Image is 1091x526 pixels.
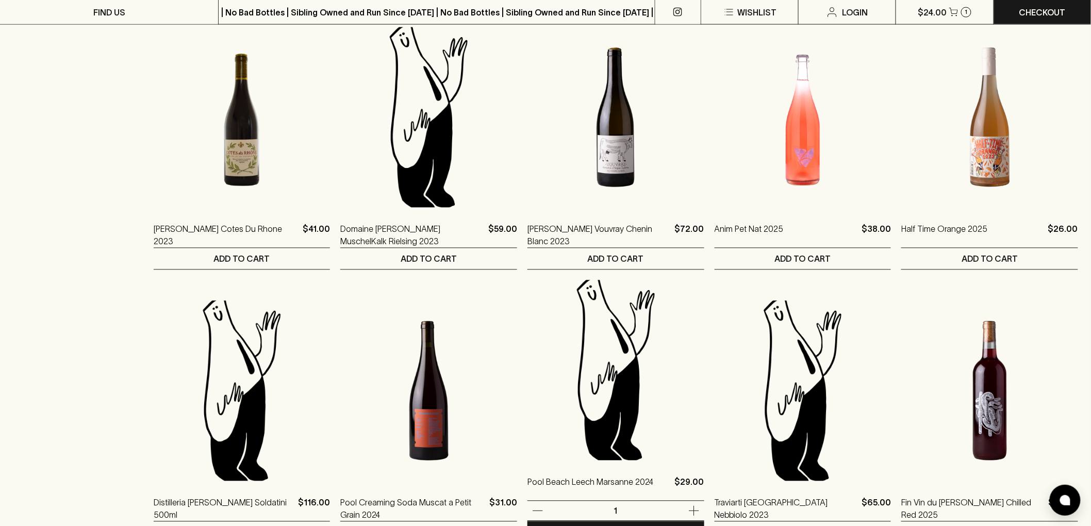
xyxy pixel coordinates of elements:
img: Blackhearts & Sparrows Man [340,27,517,208]
p: ADD TO CART [962,253,1018,265]
button: ADD TO CART [154,248,330,269]
button: ADD TO CART [901,248,1078,269]
a: [PERSON_NAME] Cotes Du Rhone 2023 [154,223,299,248]
button: ADD TO CART [340,248,517,269]
img: Blackhearts & Sparrows Man [154,301,330,481]
img: bubble-icon [1060,495,1070,505]
a: Pool Creaming Soda Muscat a Petit Grain 2024 [340,497,485,521]
p: $59.00 [488,223,517,248]
a: Domaine [PERSON_NAME] MuschelKalk Rielsing 2023 [340,223,484,248]
img: Blackhearts & Sparrows Man [715,301,891,481]
p: 1 [603,505,628,517]
button: ADD TO CART [527,248,704,269]
img: Blackhearts & Sparrows Man [527,280,704,461]
p: $65.00 [862,497,891,521]
img: Fin Vin du Rosier Chilled Red 2025 [901,301,1078,481]
p: ADD TO CART [775,253,831,265]
a: Anim Pet Nat 2025 [715,223,784,248]
img: Pool Creaming Soda Muscat a Petit Grain 2024 [340,301,517,481]
p: $72.00 [675,223,704,248]
p: 1 [965,9,967,15]
p: $26.00 [1048,223,1078,248]
a: Half Time Orange 2025 [901,223,987,248]
a: Traviarti [GEOGRAPHIC_DATA] Nebbiolo 2023 [715,497,858,521]
img: Anim Pet Nat 2025 [715,27,891,208]
p: $116.00 [298,497,330,521]
p: ADD TO CART [214,253,270,265]
p: Checkout [1019,6,1066,19]
a: [PERSON_NAME] Vouvray Chenin Blanc 2023 [527,223,671,248]
a: Fin Vin du [PERSON_NAME] Chilled Red 2025 [901,497,1045,521]
img: Alexandre Giquel Vouvray Chenin Blanc 2023 [527,27,704,208]
button: ADD TO CART [715,248,891,269]
p: $32.00 [1049,497,1078,521]
a: Distilleria [PERSON_NAME] Soldatini 500ml [154,497,294,521]
p: ADD TO CART [588,253,644,265]
p: $41.00 [303,223,330,248]
p: $31.00 [489,497,517,521]
img: Francois Xavier Lambert Cotes Du Rhone 2023 [154,27,330,208]
p: Login [842,6,868,19]
p: FIND US [93,6,125,19]
p: Wishlist [737,6,776,19]
p: $24.00 [918,6,947,19]
img: Half Time Orange 2025 [901,27,1078,208]
p: ADD TO CART [401,253,457,265]
p: $29.00 [675,476,704,501]
a: Pool Beach Leech Marsanne 2024 [527,476,653,501]
p: $38.00 [862,223,891,248]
